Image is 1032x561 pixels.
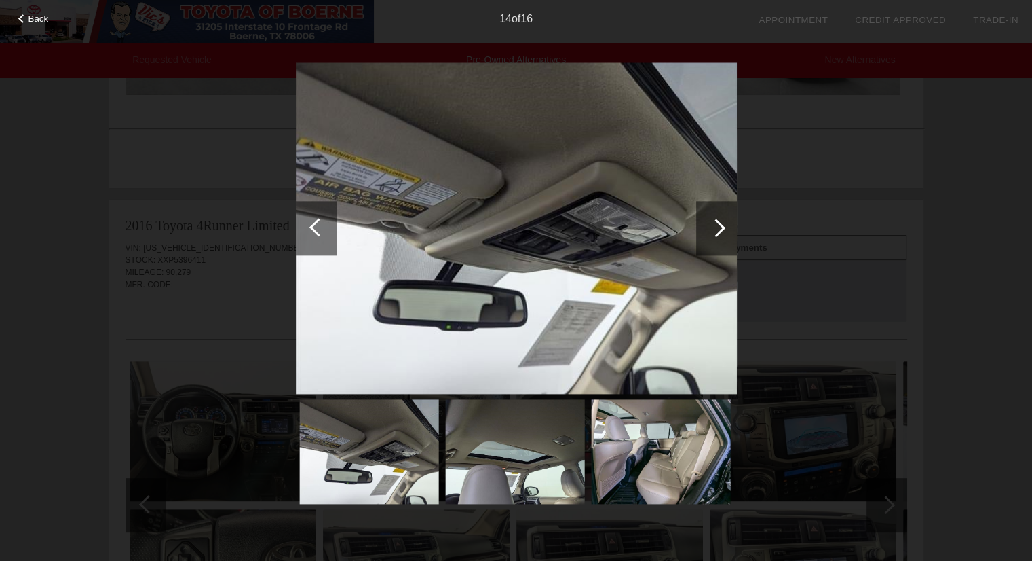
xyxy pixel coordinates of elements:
[445,400,584,505] img: 15.jpg
[28,14,49,24] span: Back
[299,400,438,505] img: 14.jpg
[855,15,946,25] a: Credit Approved
[499,13,512,24] span: 14
[520,13,533,24] span: 16
[296,62,737,395] img: 14.jpg
[759,15,828,25] a: Appointment
[591,400,730,505] img: 16.jpg
[973,15,1018,25] a: Trade-In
